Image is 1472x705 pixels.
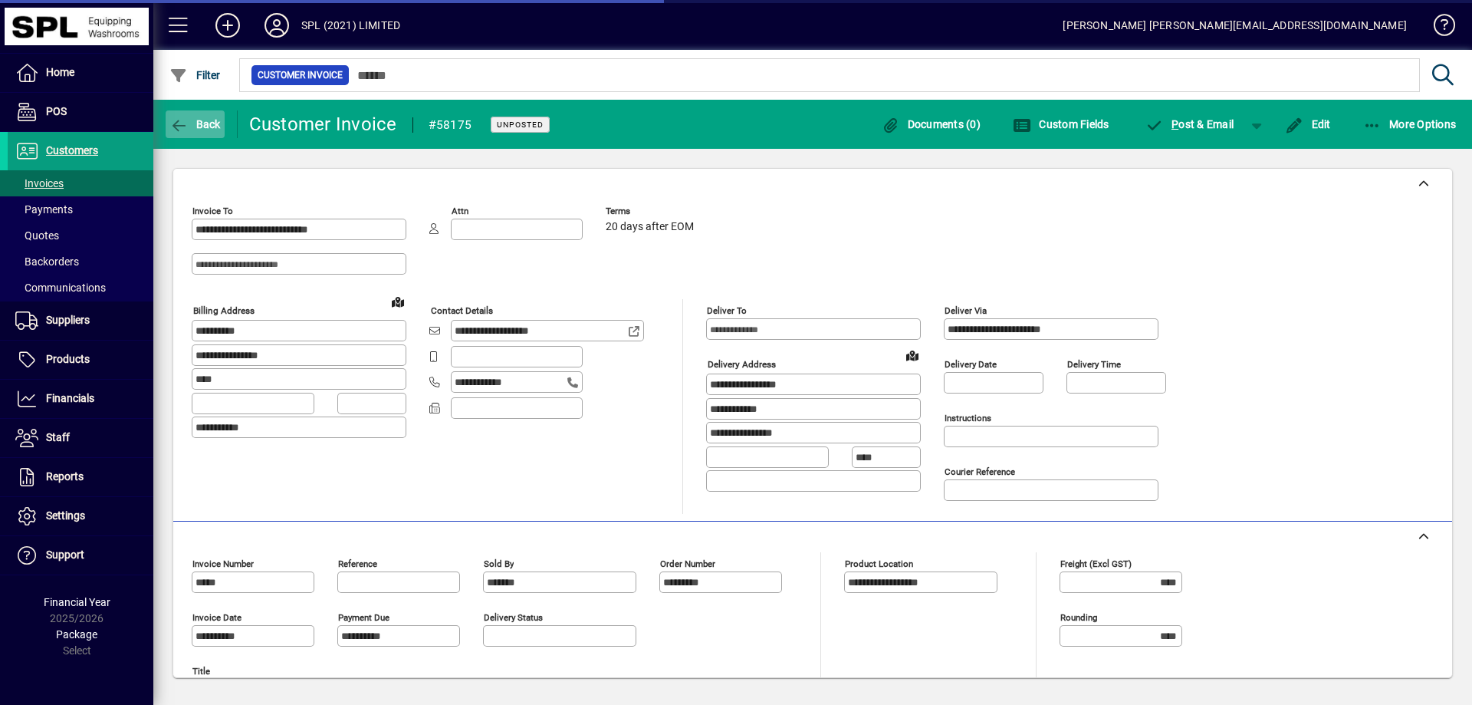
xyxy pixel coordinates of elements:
[8,341,153,379] a: Products
[203,12,252,39] button: Add
[15,177,64,189] span: Invoices
[386,289,410,314] a: View on map
[46,392,94,404] span: Financials
[497,120,544,130] span: Unposted
[1171,118,1178,130] span: P
[845,558,913,569] mat-label: Product location
[15,203,73,216] span: Payments
[8,301,153,340] a: Suppliers
[945,413,991,423] mat-label: Instructions
[606,221,694,233] span: 20 days after EOM
[46,66,74,78] span: Home
[429,113,472,137] div: #58175
[900,343,925,367] a: View on map
[1063,13,1407,38] div: [PERSON_NAME] [PERSON_NAME][EMAIL_ADDRESS][DOMAIN_NAME]
[56,628,97,641] span: Package
[945,466,1015,477] mat-label: Courier Reference
[1060,558,1132,569] mat-label: Freight (excl GST)
[15,282,106,294] span: Communications
[8,380,153,418] a: Financials
[46,144,98,156] span: Customers
[945,359,997,370] mat-label: Delivery date
[452,206,468,216] mat-label: Attn
[945,305,987,316] mat-label: Deliver via
[192,666,210,677] mat-label: Title
[8,536,153,575] a: Support
[15,229,59,242] span: Quotes
[606,206,698,216] span: Terms
[8,458,153,496] a: Reports
[1281,110,1335,138] button: Edit
[1009,110,1113,138] button: Custom Fields
[660,558,715,569] mat-label: Order number
[166,61,225,89] button: Filter
[166,110,225,138] button: Back
[881,118,981,130] span: Documents (0)
[1285,118,1331,130] span: Edit
[8,222,153,249] a: Quotes
[8,54,153,92] a: Home
[8,419,153,457] a: Staff
[1060,612,1097,623] mat-label: Rounding
[8,170,153,196] a: Invoices
[1363,118,1457,130] span: More Options
[1359,110,1460,138] button: More Options
[249,112,397,137] div: Customer Invoice
[192,558,254,569] mat-label: Invoice number
[301,13,400,38] div: SPL (2021) LIMITED
[1067,359,1121,370] mat-label: Delivery time
[8,249,153,275] a: Backorders
[44,596,110,608] span: Financial Year
[46,509,85,522] span: Settings
[877,110,984,138] button: Documents (0)
[707,305,747,316] mat-label: Deliver To
[338,612,389,623] mat-label: Payment due
[192,206,233,216] mat-label: Invoice To
[252,12,301,39] button: Profile
[46,353,90,365] span: Products
[46,470,84,483] span: Reports
[484,558,514,569] mat-label: Sold by
[46,549,84,561] span: Support
[8,93,153,131] a: POS
[258,68,343,83] span: Customer Invoice
[1145,118,1234,130] span: ost & Email
[153,110,238,138] app-page-header-button: Back
[1013,118,1109,130] span: Custom Fields
[8,196,153,222] a: Payments
[192,612,242,623] mat-label: Invoice date
[169,69,221,81] span: Filter
[46,314,90,326] span: Suppliers
[46,431,70,443] span: Staff
[46,105,67,117] span: POS
[8,497,153,535] a: Settings
[169,118,221,130] span: Back
[338,558,377,569] mat-label: Reference
[1138,110,1242,138] button: Post & Email
[8,275,153,301] a: Communications
[15,255,79,268] span: Backorders
[484,612,543,623] mat-label: Delivery status
[1422,3,1453,53] a: Knowledge Base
